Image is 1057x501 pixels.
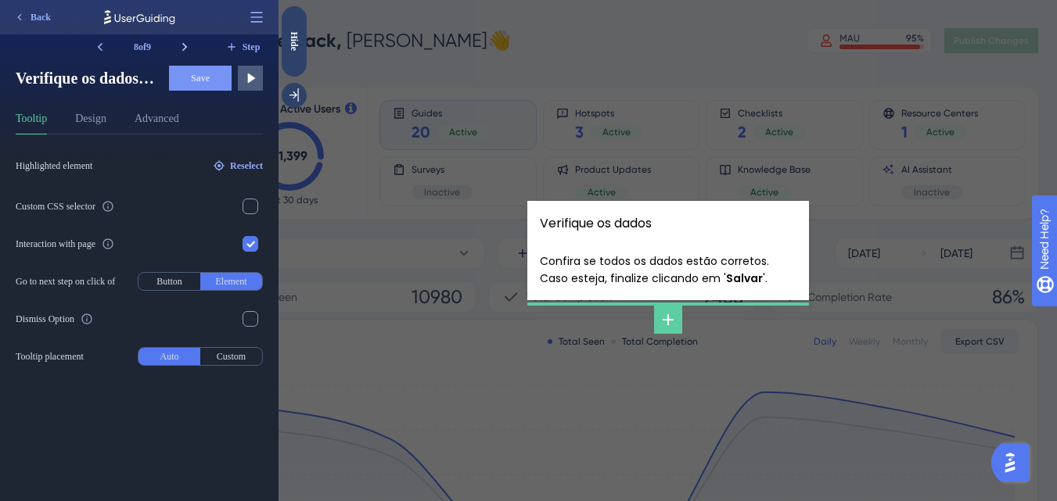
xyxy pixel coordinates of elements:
button: Step [222,34,263,59]
span: Need Help? [37,4,98,23]
span: Verifique os dadosConfira se todos os dados estão corretos. Caso esteja, finalize clicando em '[G... [16,67,156,89]
button: Design [75,109,106,134]
div: Interaction with page [16,238,95,250]
button: Auto [138,348,200,365]
span: Step [243,41,261,53]
div: 8 of 9 [113,34,172,59]
button: Advanced [135,109,179,134]
button: Tooltip [16,109,47,134]
span: Go to next step on click of [16,275,115,288]
button: Reselect [213,153,263,178]
span: Tooltip placement [16,350,84,363]
span: Save [191,72,210,84]
button: Button [138,273,200,290]
button: Element [200,273,262,290]
span: Reselect [230,159,263,172]
div: Custom CSS selector [16,200,95,213]
button: Back [6,5,58,30]
div: Dismiss Option [16,313,74,325]
button: Save [169,66,232,91]
iframe: UserGuiding AI Assistant Launcher [991,439,1038,486]
span: Highlighted element [16,159,92,172]
button: Custom [200,348,262,365]
span: Back [31,11,51,23]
